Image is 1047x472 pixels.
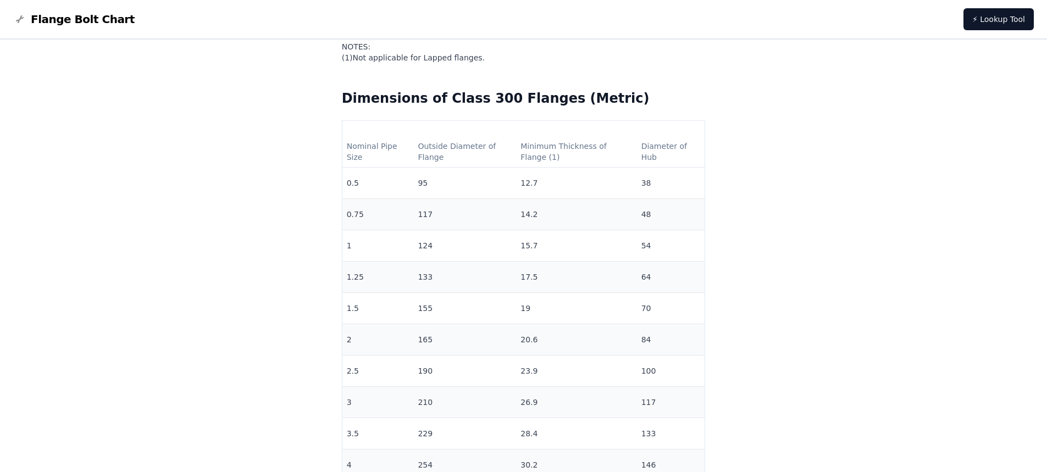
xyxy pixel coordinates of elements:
a: ⚡ Lookup Tool [963,8,1034,30]
th: Nominal Pipe Size [342,136,414,168]
td: 1 [342,230,414,262]
td: 54 [637,230,705,262]
td: 0.5 [342,168,414,199]
td: 190 [413,356,516,387]
td: 17.5 [516,262,636,293]
td: 2.5 [342,356,414,387]
p: NOTES: [342,41,706,63]
td: 23.9 [516,356,636,387]
td: 2 [342,324,414,356]
th: Minimum Thickness of Flange (1) [516,136,636,168]
img: Flange Bolt Chart Logo [13,13,26,26]
td: 117 [637,387,705,418]
td: 3 [342,387,414,418]
span: Flange Bolt Chart [31,12,135,27]
td: 19 [516,293,636,324]
td: 84 [637,324,705,356]
th: Outside Diameter of Flange [413,136,516,168]
td: 38 [637,168,705,199]
td: 165 [413,324,516,356]
td: 64 [637,262,705,293]
td: 26.9 [516,387,636,418]
th: Diameter of Hub [637,136,705,168]
td: 95 [413,168,516,199]
td: 70 [637,293,705,324]
td: 14.2 [516,199,636,230]
td: 124 [413,230,516,262]
td: 117 [413,199,516,230]
td: 155 [413,293,516,324]
a: Flange Bolt Chart LogoFlange Bolt Chart [13,12,135,27]
td: 0.75 [342,199,414,230]
td: 12.7 [516,168,636,199]
h2: Dimensions of Class 300 Flanges (Metric) [342,90,706,107]
td: 3.5 [342,418,414,449]
td: 229 [413,418,516,449]
td: 1.5 [342,293,414,324]
td: 210 [413,387,516,418]
td: 28.4 [516,418,636,449]
span: ( 1 ) Not applicable for Lapped flanges. [342,53,485,62]
td: 133 [637,418,705,449]
td: 20.6 [516,324,636,356]
td: 100 [637,356,705,387]
td: 15.7 [516,230,636,262]
td: 1.25 [342,262,414,293]
td: 48 [637,199,705,230]
td: 133 [413,262,516,293]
